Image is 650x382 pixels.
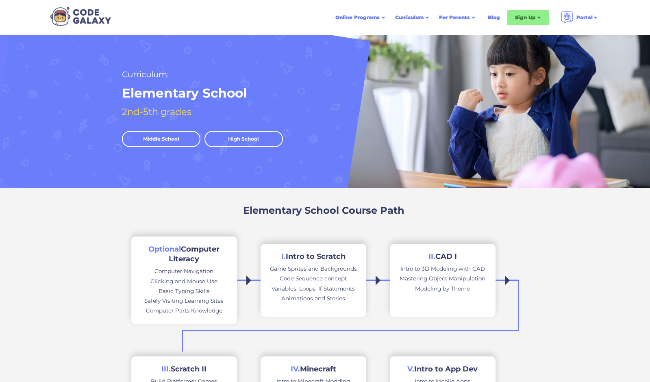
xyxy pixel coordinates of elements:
div: Computer Navigation [154,266,213,276]
div: Variables, Loops, If Statements [272,284,355,293]
div: Clicking and Mouse Use [150,276,217,286]
span: I. [281,252,286,261]
a: II.CAD IIntro to 3D Modeling with CADMastering Object ManipulationModeling by Theme [390,244,496,317]
h3: Course Path [342,204,404,217]
div: For Parents [439,13,470,22]
a: Middle School [122,131,200,147]
a: I.Intro to ScratchGame Sprites and BackgroundsCode Sequence conceptVariables, Loops, If Statement... [261,244,366,317]
div: Curriculum [395,13,424,22]
h2: Computer Literacy [139,245,229,264]
h2: Intro to Scratch [281,252,346,261]
span: IV. [291,365,300,373]
div: Basic Typing Skills [159,286,210,296]
h2: 2nd-5th grades [122,105,191,119]
h2: CAD I [428,252,457,261]
h1: Elementary School [122,85,247,102]
a: OptionalComputer LiteracyComputer NavigationClicking and Mouse UseBasic Typing SkillsSafely Visit... [131,237,237,323]
div: Intro to 3D Modeling with CAD [400,264,485,273]
div: Safely Visiting Learning Sites [144,296,224,306]
div: Animations and Stories [281,293,345,303]
span: III. [161,365,171,373]
span: Optional [148,245,181,254]
div: Code Sequence concept [280,273,347,283]
span: II. [428,252,435,261]
h2: Scratch II [161,365,207,374]
div: Mastering Object Manipulation [400,273,485,283]
div: Portal [576,13,593,22]
a: High School [204,131,283,147]
div: Game Sprites and Backgrounds [270,264,357,273]
a: Blog [483,10,505,25]
h2: Minecraft [291,365,336,374]
div: Sign Up [515,13,535,22]
h2: Curriculum: [122,67,169,81]
div: Online Programs [335,13,380,22]
h2: Intro to App Dev [407,365,478,374]
div: Computer Parts Knowledge [146,306,222,315]
span: V. [407,365,414,373]
h3: Elementary School [243,204,339,217]
div: Modeling by Theme [415,284,470,293]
